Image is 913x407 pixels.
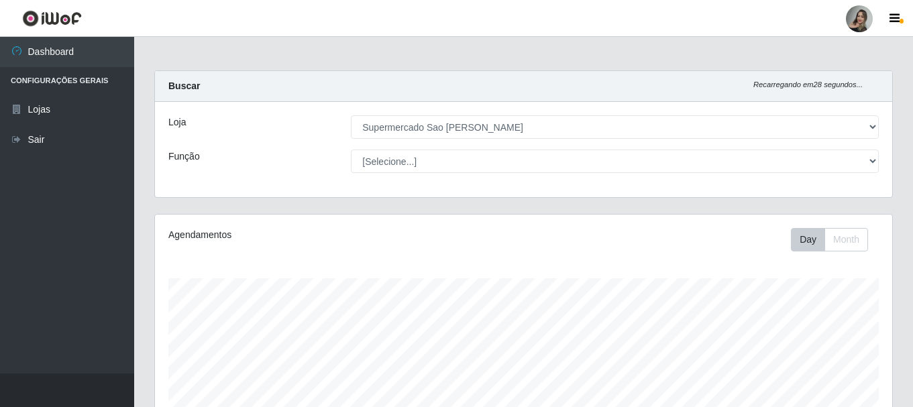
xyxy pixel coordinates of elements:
div: Agendamentos [168,228,453,242]
label: Loja [168,115,186,129]
button: Day [791,228,825,251]
div: Toolbar with button groups [791,228,879,251]
label: Função [168,150,200,164]
strong: Buscar [168,80,200,91]
i: Recarregando em 28 segundos... [753,80,863,89]
img: CoreUI Logo [22,10,82,27]
button: Month [824,228,868,251]
div: First group [791,228,868,251]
